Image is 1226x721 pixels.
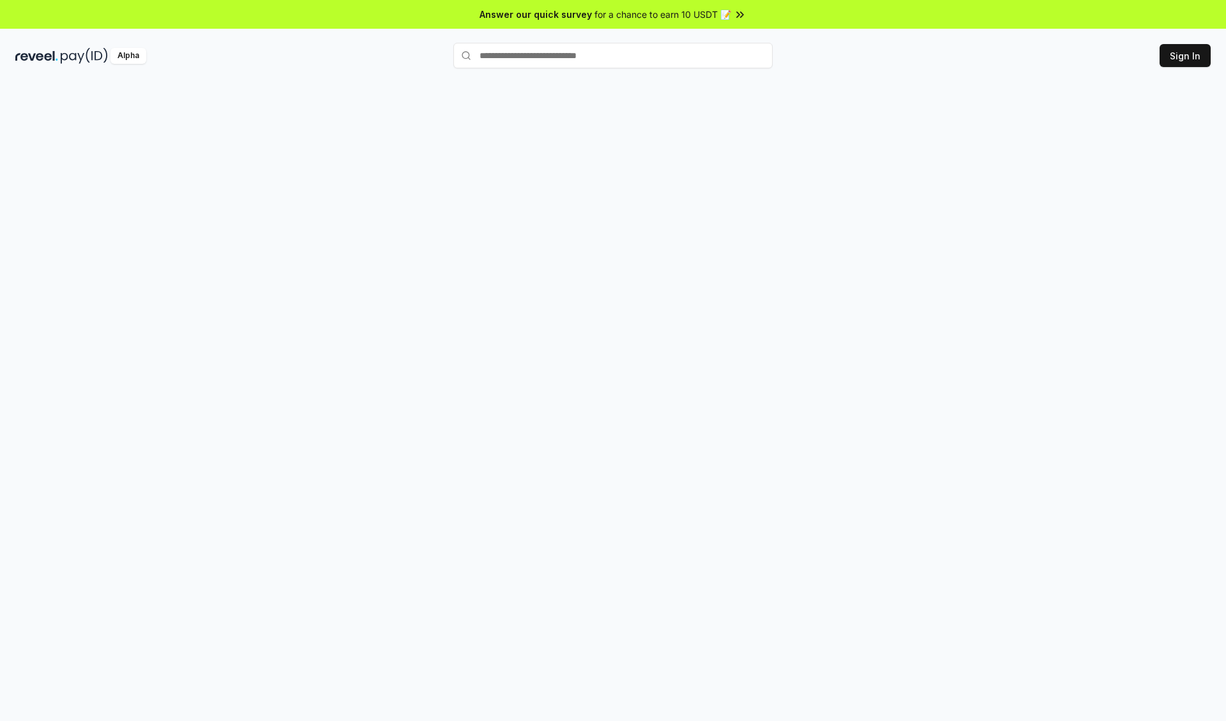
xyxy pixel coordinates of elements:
span: Answer our quick survey [480,8,592,21]
button: Sign In [1160,44,1211,67]
img: reveel_dark [15,48,58,64]
img: pay_id [61,48,108,64]
span: for a chance to earn 10 USDT 📝 [594,8,731,21]
div: Alpha [110,48,146,64]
